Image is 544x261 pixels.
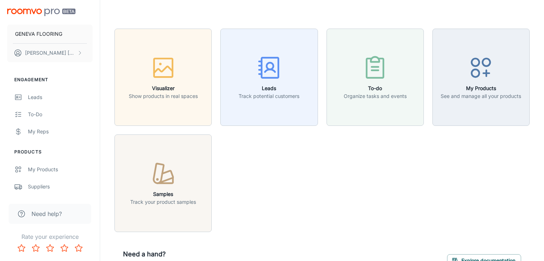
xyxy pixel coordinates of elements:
a: My ProductsSee and manage all your products [432,73,530,80]
button: SamplesTrack your product samples [114,134,212,232]
div: My Products [28,166,93,173]
button: GENEVA FLOORING [7,25,93,43]
h6: My Products [441,84,521,92]
a: SamplesTrack your product samples [114,179,212,186]
h6: Need a hand? [123,249,319,259]
button: Rate 3 star [43,241,57,255]
div: Leads [28,93,93,101]
h6: Visualizer [129,84,198,92]
div: To-do [28,110,93,118]
p: See and manage all your products [441,92,521,100]
button: Rate 1 star [14,241,29,255]
p: Show products in real spaces [129,92,198,100]
button: Rate 2 star [29,241,43,255]
p: GENEVA FLOORING [15,30,62,38]
h6: Leads [239,84,299,92]
img: Roomvo PRO Beta [7,9,75,16]
button: My ProductsSee and manage all your products [432,29,530,126]
a: LeadsTrack potential customers [220,73,318,80]
span: Need help? [31,210,62,218]
h6: To-do [344,84,407,92]
div: My Reps [28,128,93,136]
p: Track your product samples [130,198,196,206]
button: Rate 4 star [57,241,72,255]
div: Suppliers [28,183,93,191]
a: To-doOrganize tasks and events [327,73,424,80]
p: [PERSON_NAME] [PERSON_NAME] [25,49,75,57]
button: To-doOrganize tasks and events [327,29,424,126]
p: Organize tasks and events [344,92,407,100]
h6: Samples [130,190,196,198]
button: VisualizerShow products in real spaces [114,29,212,126]
button: LeadsTrack potential customers [220,29,318,126]
button: [PERSON_NAME] [PERSON_NAME] [7,44,93,62]
p: Track potential customers [239,92,299,100]
button: Rate 5 star [72,241,86,255]
p: Rate your experience [6,232,94,241]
